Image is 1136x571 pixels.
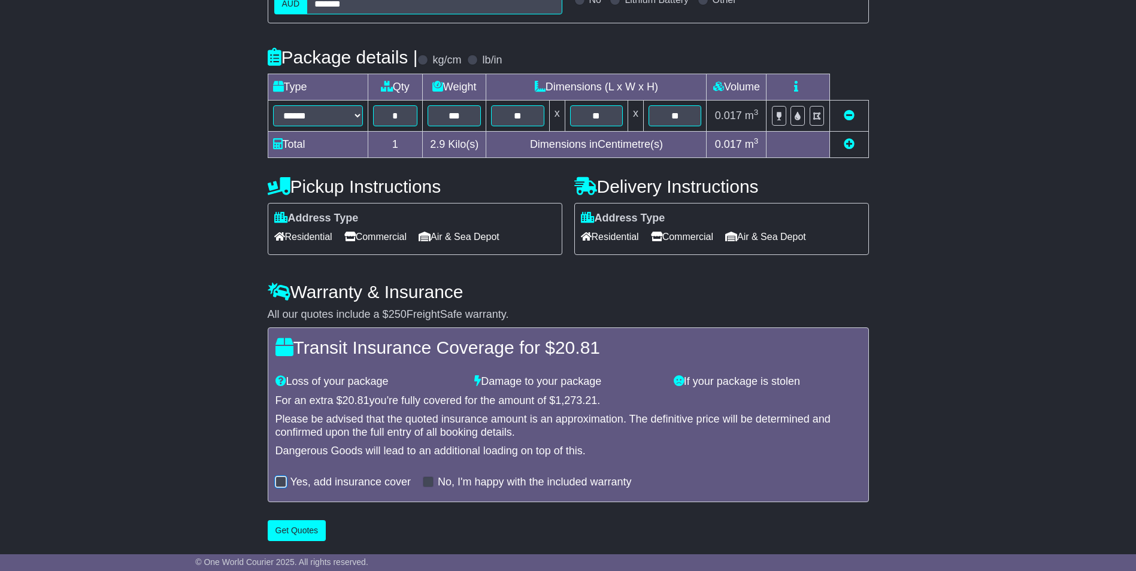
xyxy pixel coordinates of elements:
td: Dimensions (L x W x H) [486,74,707,100]
h4: Package details | [268,47,418,67]
button: Get Quotes [268,520,326,541]
span: Commercial [344,227,407,246]
label: kg/cm [432,54,461,67]
span: Residential [274,227,332,246]
span: Air & Sea Depot [725,227,806,246]
div: If your package is stolen [668,375,867,388]
span: 0.017 [715,138,742,150]
label: Address Type [581,212,665,225]
span: 1,273.21 [555,394,597,406]
label: No, I'm happy with the included warranty [438,476,632,489]
span: 20.81 [555,338,600,357]
h4: Pickup Instructions [268,177,562,196]
td: Kilo(s) [423,131,486,157]
sup: 3 [754,108,759,117]
div: All our quotes include a $ FreightSafe warranty. [268,308,869,321]
h4: Transit Insurance Coverage for $ [275,338,861,357]
span: © One World Courier 2025. All rights reserved. [195,557,368,567]
td: x [628,100,644,131]
td: Volume [707,74,767,100]
td: x [549,100,565,131]
label: Address Type [274,212,359,225]
div: Dangerous Goods will lead to an additional loading on top of this. [275,445,861,458]
label: lb/in [482,54,502,67]
span: 2.9 [430,138,445,150]
h4: Delivery Instructions [574,177,869,196]
div: Please be advised that the quoted insurance amount is an approximation. The definitive price will... [275,413,861,439]
span: 20.81 [343,394,369,406]
td: 1 [368,131,423,157]
a: Remove this item [844,110,855,122]
span: Commercial [651,227,713,246]
div: For an extra $ you're fully covered for the amount of $ . [275,394,861,408]
td: Weight [423,74,486,100]
sup: 3 [754,136,759,145]
td: Type [268,74,368,100]
td: Dimensions in Centimetre(s) [486,131,707,157]
span: Air & Sea Depot [419,227,499,246]
td: Qty [368,74,423,100]
span: m [745,138,759,150]
label: Yes, add insurance cover [290,476,411,489]
a: Add new item [844,138,855,150]
span: m [745,110,759,122]
td: Total [268,131,368,157]
span: 250 [389,308,407,320]
span: Residential [581,227,639,246]
div: Damage to your package [468,375,668,388]
span: 0.017 [715,110,742,122]
div: Loss of your package [269,375,469,388]
h4: Warranty & Insurance [268,282,869,302]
